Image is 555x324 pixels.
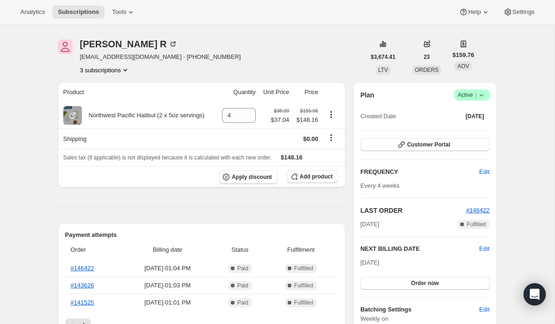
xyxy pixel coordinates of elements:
button: $3,674.41 [365,51,401,64]
button: Help [453,6,495,19]
span: Active [458,90,486,100]
span: [DATE] · 01:01 PM [124,298,211,307]
button: #146422 [466,206,490,215]
span: $148.16 [295,115,318,125]
span: [DATE] · 01:04 PM [124,264,211,273]
th: Price [292,82,321,102]
span: Julie R [58,39,73,54]
button: Apply discount [219,170,277,184]
button: 23 [418,51,435,64]
th: Order [65,240,122,260]
small: $155.96 [300,108,318,114]
span: Subscriptions [58,8,99,16]
th: Shipping [58,128,217,149]
button: Add product [287,170,338,183]
span: Fulfilled [467,221,486,228]
span: $3,674.41 [371,53,395,61]
div: [PERSON_NAME] R [80,39,178,49]
span: Tools [112,8,126,16]
span: | [475,91,476,99]
span: [DATE] [360,220,379,229]
span: Sales tax (if applicable) is not displayed because it is calculated with each new order. [63,154,272,161]
span: Fulfilled [294,282,313,289]
button: Settings [498,6,540,19]
span: [DATE] · 01:03 PM [124,281,211,290]
span: Fulfillment [269,245,333,254]
span: ORDERS [415,67,438,73]
span: Order now [411,280,439,287]
h2: Plan [360,90,374,100]
div: Open Intercom Messenger [524,283,546,305]
button: Edit [474,302,495,317]
span: Edit [479,305,489,314]
small: $38.99 [274,108,289,114]
h2: LAST ORDER [360,206,466,215]
h2: NEXT BILLING DATE [360,244,479,254]
button: Product actions [324,109,339,120]
span: Weekly on [360,314,489,324]
span: Customer Portal [407,141,450,148]
span: Paid [237,265,248,272]
span: Created Date [360,112,396,121]
button: Edit [479,244,489,254]
span: AOV [457,63,469,70]
th: Product [58,82,217,102]
h6: Batching Settings [360,305,479,314]
h2: FREQUENCY [360,167,479,177]
span: $0.00 [303,135,318,142]
span: Paid [237,299,248,306]
button: Analytics [15,6,50,19]
span: 23 [424,53,430,61]
span: Add product [300,173,333,180]
span: Apply discount [232,173,272,181]
span: $148.16 [281,154,302,161]
span: Billing date [124,245,211,254]
button: Subscriptions [52,6,105,19]
button: Product actions [80,65,130,75]
button: Edit [474,165,495,179]
img: product img [63,106,82,125]
span: Analytics [20,8,45,16]
a: #143626 [71,282,94,289]
a: #146422 [71,265,94,272]
th: Quantity [216,82,258,102]
span: [EMAIL_ADDRESS][DOMAIN_NAME] · [PHONE_NUMBER] [80,52,241,62]
span: Status [216,245,264,254]
h2: Payment attempts [65,230,339,240]
div: Northwest Pacific Halibut (2 x 5oz servings) [82,111,205,120]
button: Shipping actions [324,133,339,143]
button: Customer Portal [360,138,489,151]
span: LTV [378,67,388,73]
span: Settings [512,8,535,16]
span: [DATE] [466,113,484,120]
span: [DATE] [360,259,379,266]
button: Tools [106,6,141,19]
th: Unit Price [259,82,292,102]
a: #141525 [71,299,94,306]
span: Fulfilled [294,265,313,272]
button: Order now [360,277,489,290]
span: Every 4 weeks [360,182,400,189]
span: Fulfilled [294,299,313,306]
span: Help [468,8,481,16]
span: Edit [479,167,489,177]
button: [DATE] [460,110,490,123]
span: $159.76 [452,51,474,60]
a: #146422 [466,207,490,214]
span: $37.04 [271,115,290,125]
span: Paid [237,282,248,289]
